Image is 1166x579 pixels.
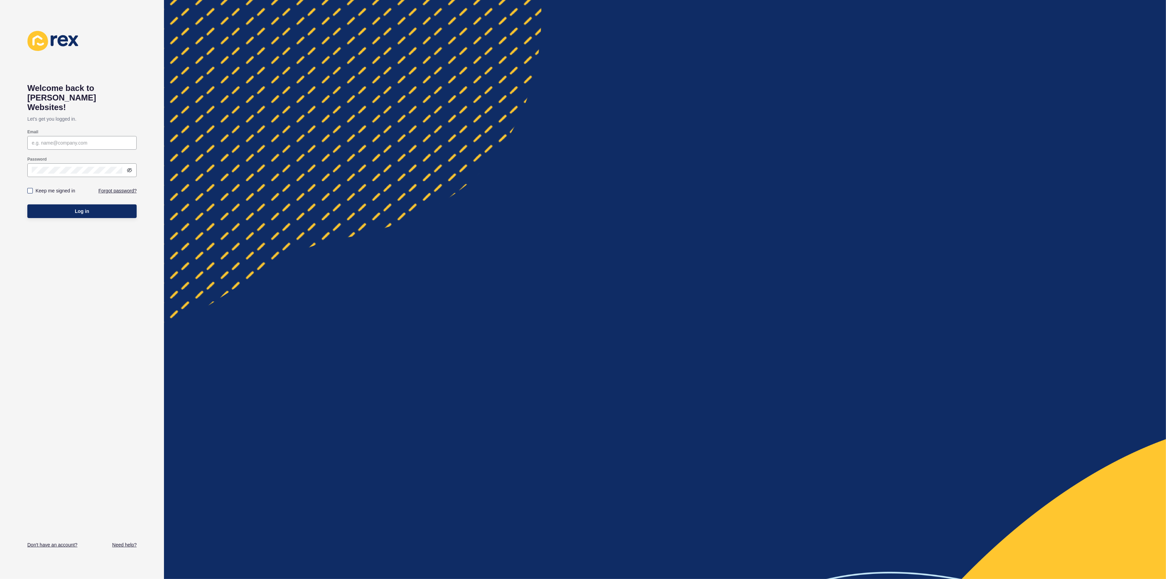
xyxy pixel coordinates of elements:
h1: Welcome back to [PERSON_NAME] Websites! [27,83,137,112]
a: Forgot password? [98,187,137,194]
a: Need help? [112,541,137,548]
label: Password [27,157,47,162]
input: e.g. name@company.com [32,139,132,146]
label: Keep me signed in [36,187,75,194]
button: Log in [27,204,137,218]
a: Don't have an account? [27,541,78,548]
span: Log in [75,208,89,215]
label: Email [27,129,38,135]
p: Let's get you logged in. [27,112,137,126]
